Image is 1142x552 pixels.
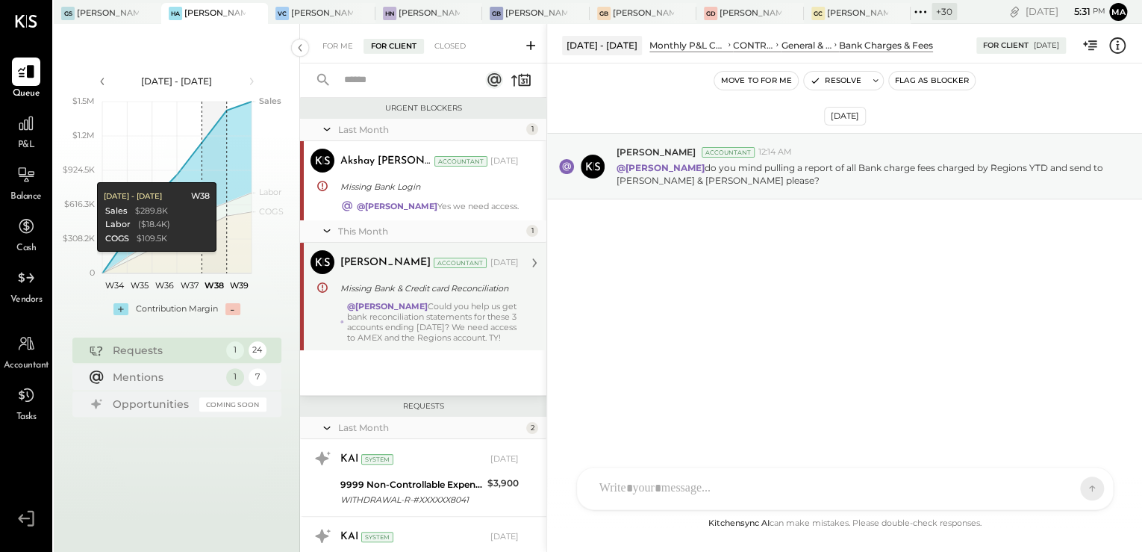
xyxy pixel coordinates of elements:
div: HN [383,7,396,20]
div: $289.8K [135,205,168,217]
div: WITHDRAWAL-R-#XXXXXX8041 [340,492,483,507]
strong: @[PERSON_NAME] [617,162,705,173]
div: Missing Bank & Credit card Reconciliation [340,281,514,296]
div: $109.5K [137,233,167,245]
div: Labor [105,219,131,231]
div: Bank Charges & Fees [839,39,933,52]
div: GD [704,7,717,20]
div: Mentions [113,370,219,385]
div: VC [275,7,289,20]
text: Labor [259,187,281,197]
div: [DATE] - [DATE] [113,75,240,87]
div: 1 [526,123,538,135]
div: HA [169,7,182,20]
div: [PERSON_NAME]'s Atlanta [184,7,246,19]
div: Opportunities [113,397,192,412]
a: Cash [1,212,52,255]
text: W36 [155,280,173,291]
div: Contribution Margin [136,303,218,315]
div: Yes we need access. [357,201,519,211]
text: W39 [229,280,248,291]
div: + [113,303,128,315]
div: 7 [249,368,266,386]
span: P&L [18,139,35,152]
div: Coming Soon [199,397,266,412]
div: 1 [226,368,244,386]
div: [PERSON_NAME] Seaport [77,7,139,19]
div: [PERSON_NAME] Downtown [720,7,781,19]
div: Last Month [338,421,522,434]
div: [DATE] - [DATE] [104,191,162,202]
div: CONTROLLABLE EXPENSES [733,39,773,52]
text: $308.2K [63,233,95,244]
button: Ma [1109,3,1127,21]
span: [PERSON_NAME] [617,146,696,158]
text: 0 [90,267,95,278]
div: GS [61,7,75,20]
div: [DATE] [490,531,519,543]
div: [DATE] - [DATE] [562,36,642,55]
text: COGS [259,206,284,217]
div: Urgent Blockers [308,103,539,114]
div: + 30 [932,3,957,20]
div: 24 [249,341,266,359]
div: System [361,454,393,465]
span: 5 : 31 [1061,4,1090,19]
strong: @[PERSON_NAME] [347,301,428,311]
div: Closed [427,39,473,54]
div: [DATE] [490,155,519,167]
text: $1.5M [72,96,95,106]
span: Cash [16,242,36,255]
text: W37 [180,280,198,291]
div: Accountant [434,156,487,167]
button: Flag as Blocker [889,72,975,90]
div: System [361,532,393,542]
text: $1.2M [72,130,95,140]
div: Monthly P&L Comparison [649,39,726,52]
div: [DATE] [1026,4,1105,19]
div: Requests [113,343,219,358]
div: Sales [105,205,128,217]
a: Balance [1,161,52,204]
span: 12:14 AM [758,146,792,158]
div: [PERSON_NAME] Confections - [GEOGRAPHIC_DATA] [291,7,353,19]
div: GB [490,7,503,20]
div: KAI [340,452,358,467]
div: [DATE] [1034,40,1059,51]
div: For Me [315,39,361,54]
div: KAI [340,530,358,545]
div: Could you help us get bank reconciliation statements for these 3 accounts ending [DATE]? We need ... [347,301,519,343]
p: do you mind pulling a report of all Bank charge fees charged by Regions YTD and send to [PERSON_N... [617,161,1105,187]
div: W38 [191,190,210,202]
a: Vendors [1,264,52,307]
div: For Client [983,40,1029,51]
div: copy link [1007,4,1022,19]
div: For Client [363,39,424,54]
text: Sales [259,96,281,106]
div: [PERSON_NAME] [GEOGRAPHIC_DATA] [613,7,675,19]
a: Queue [1,58,52,101]
span: Accountant [4,359,49,373]
div: 1 [526,225,538,237]
a: Accountant [1,329,52,373]
div: Akshay [PERSON_NAME] [340,154,431,169]
div: GC [811,7,825,20]
a: P&L [1,109,52,152]
a: Tasks [1,381,52,424]
span: pm [1093,6,1105,16]
div: COGS [105,233,129,245]
span: Tasks [16,411,37,424]
div: Missing Bank Login [340,179,514,194]
div: - [225,303,240,315]
span: Queue [13,87,40,101]
text: $616.3K [64,199,95,209]
div: ($18.4K) [138,219,170,231]
div: [DATE] [490,257,519,269]
text: W35 [131,280,149,291]
div: [PERSON_NAME] Back Bay [505,7,567,19]
div: Accountant [434,258,487,268]
div: 9999 Non-Controllable Expenses:Other Income and Expenses:To Be Classified P&L [340,477,483,492]
button: Resolve [804,72,867,90]
strong: @[PERSON_NAME] [357,201,437,211]
text: W34 [105,280,125,291]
